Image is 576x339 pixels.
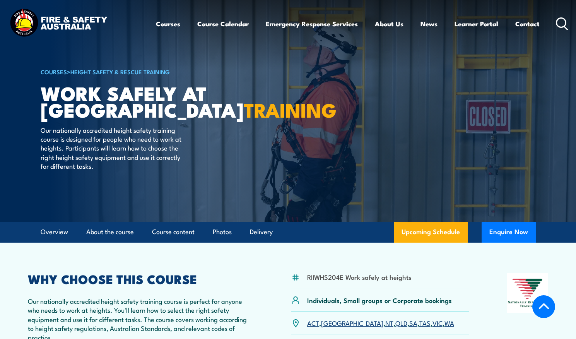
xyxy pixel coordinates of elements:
[307,272,411,281] li: RIIWHS204E Work safely at heights
[41,84,232,118] h1: Work Safely at [GEOGRAPHIC_DATA]
[213,222,232,242] a: Photos
[515,14,540,34] a: Contact
[197,14,249,34] a: Course Calendar
[41,67,232,76] h6: >
[455,14,498,34] a: Learner Portal
[28,273,254,284] h2: WHY CHOOSE THIS COURSE
[482,222,536,243] button: Enquire Now
[507,273,549,313] img: Nationally Recognised Training logo.
[250,222,273,242] a: Delivery
[432,318,443,327] a: VIC
[321,318,383,327] a: [GEOGRAPHIC_DATA]
[41,222,68,242] a: Overview
[156,14,180,34] a: Courses
[41,125,182,171] p: Our nationally accredited height safety training course is designed for people who need to work a...
[244,94,337,124] strong: TRAINING
[375,14,403,34] a: About Us
[266,14,358,34] a: Emergency Response Services
[70,67,170,76] a: Height Safety & Rescue Training
[419,318,431,327] a: TAS
[307,296,452,305] p: Individuals, Small groups or Corporate bookings
[394,222,468,243] a: Upcoming Schedule
[307,318,454,327] p: , , , , , , ,
[86,222,134,242] a: About the course
[385,318,393,327] a: NT
[420,14,438,34] a: News
[395,318,407,327] a: QLD
[41,67,67,76] a: COURSES
[307,318,319,327] a: ACT
[409,318,417,327] a: SA
[444,318,454,327] a: WA
[152,222,195,242] a: Course content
